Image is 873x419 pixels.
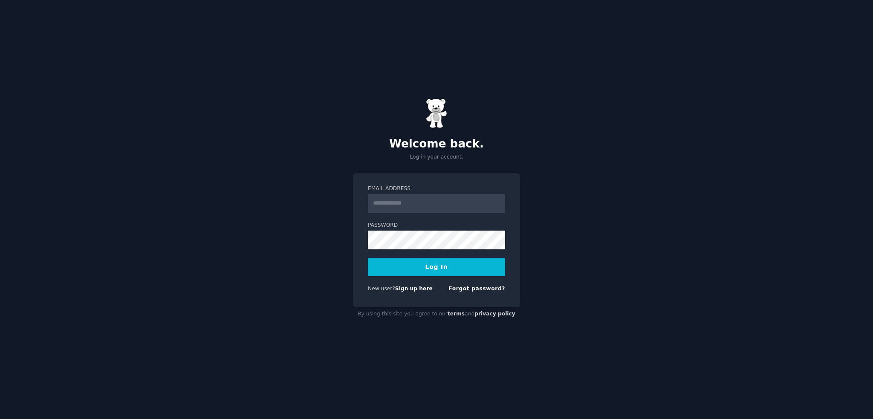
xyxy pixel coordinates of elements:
a: Forgot password? [448,286,505,292]
p: Log in your account. [353,153,520,161]
h2: Welcome back. [353,137,520,151]
label: Password [368,222,505,229]
span: New user? [368,286,395,292]
a: Sign up here [395,286,433,292]
a: privacy policy [474,311,515,317]
a: terms [448,311,465,317]
label: Email Address [368,185,505,193]
button: Log In [368,258,505,276]
img: Gummy Bear [426,98,447,128]
div: By using this site you agree to our and [353,307,520,321]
